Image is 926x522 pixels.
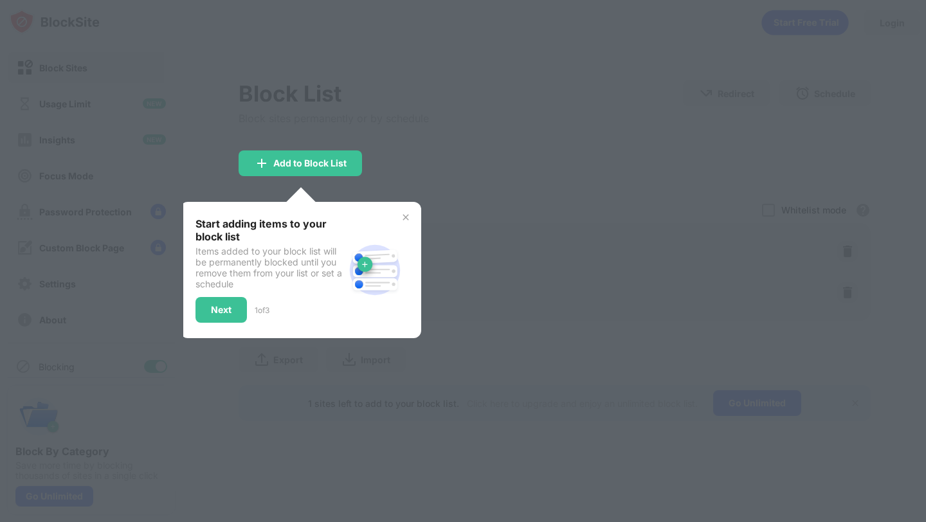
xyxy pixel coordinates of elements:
[195,217,344,243] div: Start adding items to your block list
[255,305,269,315] div: 1 of 3
[273,158,347,168] div: Add to Block List
[211,305,232,315] div: Next
[401,212,411,222] img: x-button.svg
[344,239,406,301] img: block-site.svg
[195,246,344,289] div: Items added to your block list will be permanently blocked until you remove them from your list o...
